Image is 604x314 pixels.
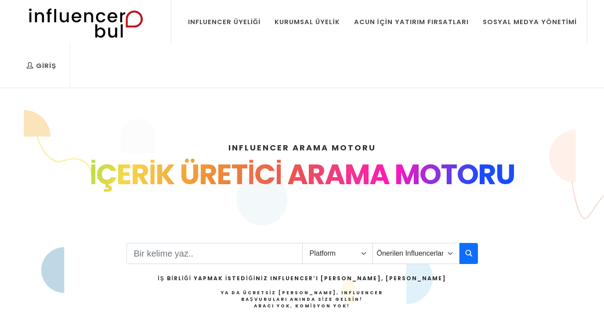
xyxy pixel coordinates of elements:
div: Sosyal Medya Yönetimi [483,17,577,27]
h2: İş Birliği Yapmak İstediğiniz Influencer’ı [PERSON_NAME], [PERSON_NAME] [158,275,446,282]
a: Giriş [20,44,63,88]
input: Search [127,243,303,264]
h4: INFLUENCER ARAMA MOTORU [57,142,547,153]
strong: Aracı Yok, Komisyon Yok! [254,303,351,309]
div: Kurumsal Üyelik [275,17,340,27]
div: Giriş [26,61,56,71]
div: Acun İçin Yatırım Fırsatları [354,17,469,27]
div: Influencer Üyeliği [188,17,261,27]
h4: Ya da Ücretsiz [PERSON_NAME], Influencer Başvuruları Anında Size Gelsin! [158,289,446,309]
div: İÇERİK ÜRETİCİ ARAMA MOTORU [57,153,547,196]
